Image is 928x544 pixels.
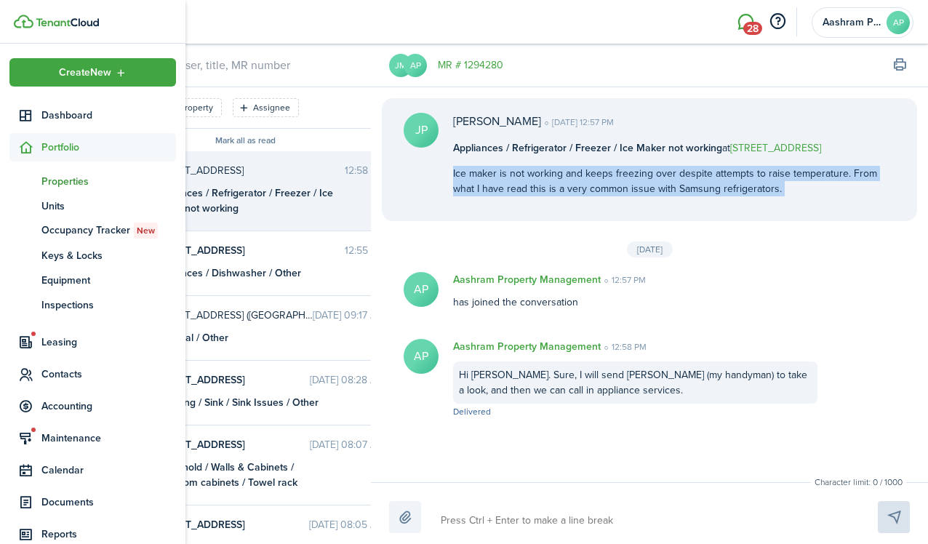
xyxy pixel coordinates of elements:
[41,463,176,478] span: Calendar
[730,140,821,156] a: [STREET_ADDRESS]
[41,431,176,446] span: Maintenance
[765,9,790,34] button: Open resource center
[310,437,385,452] time: [DATE] 08:07 AM
[153,185,335,216] div: Appliances / Refrigerator / Freezer / Ice Maker not working
[41,248,176,263] span: Keys & Locks
[345,163,385,178] time: 12:58 PM
[453,361,817,404] div: Hi [PERSON_NAME]. Sure, I will send [PERSON_NAME] (my handyman) to take a look, and then we can c...
[9,58,176,87] button: Open menu
[9,169,176,193] a: Properties
[41,199,176,214] span: Units
[453,140,722,156] b: Appliances / Refrigerator / Freezer / Ice Maker not working
[453,113,541,130] p: [PERSON_NAME]
[41,527,176,542] span: Reports
[9,268,176,292] a: Equipment
[823,17,881,28] span: Aashram Property Management
[180,101,213,114] filter-tag-label: Property
[310,372,385,388] time: [DATE] 08:28 AM
[9,101,176,129] a: Dashboard
[453,166,895,196] p: Ice maker is not working and keeps freezing over despite attempts to raise temperature. From what...
[9,218,176,243] a: Occupancy TrackerNew
[453,140,895,156] p: at
[41,297,176,313] span: Inspections
[14,15,33,28] img: TenantCloud
[41,495,176,510] span: Documents
[887,11,910,34] avatar-text: AP
[253,101,290,114] filter-tag-label: Assignee
[453,272,601,287] p: Aashram Property Management
[453,405,491,418] span: Delivered
[309,517,385,532] time: [DATE] 08:05 AM
[404,113,439,148] avatar-text: JP
[313,308,385,323] time: [DATE] 09:17 AM
[153,265,335,281] div: Appliances / Dishwasher / Other
[41,108,176,123] span: Dashboard
[153,243,345,258] span: 986 Clover Lane
[627,241,673,257] div: [DATE]
[41,223,176,239] span: Occupancy Tracker
[9,243,176,268] a: Keys & Locks
[404,54,427,77] avatar-text: AP
[404,339,439,374] avatar-text: AP
[41,140,176,155] span: Portfolio
[153,330,335,345] div: Electrical / Other
[439,272,832,310] div: has joined the conversation
[153,372,310,388] span: 330 S Legacy Way
[601,273,646,287] time: 12:57 PM
[94,44,396,87] input: search
[389,54,412,77] avatar-text: JM
[41,399,176,414] span: Accounting
[404,272,439,307] avatar-text: AP
[137,224,155,237] span: New
[9,193,176,218] a: Units
[36,18,99,27] img: TenantCloud
[9,292,176,317] a: Inspections
[153,437,310,452] span: 330 S Legacy Way
[541,116,614,129] time: [DATE] 12:57 PM
[153,395,335,410] div: Plumbing / Sink / Sink Issues / Other
[153,517,309,532] span: 330 S Legacy Way
[153,308,313,323] span: 7972 N 107th Street (Sachin and Radhika)
[41,367,176,382] span: Contacts
[345,243,385,258] time: 12:55 PM
[159,98,222,117] filter-tag: Open filter
[59,68,111,78] span: Create New
[153,460,335,490] div: Household / Walls & Cabinets / Bathroom cabinets / Towel rack
[41,335,176,350] span: Leasing
[41,273,176,288] span: Equipment
[41,174,176,189] span: Properties
[438,57,503,73] a: MR # 1294280
[153,163,345,178] span: 986 Clover Lane
[889,55,910,76] button: Print
[811,476,906,489] small: Character limit: 0 / 1000
[453,339,601,354] p: Aashram Property Management
[215,136,276,146] button: Mark all as read
[233,98,299,117] filter-tag: Open filter
[601,340,647,353] time: 12:58 PM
